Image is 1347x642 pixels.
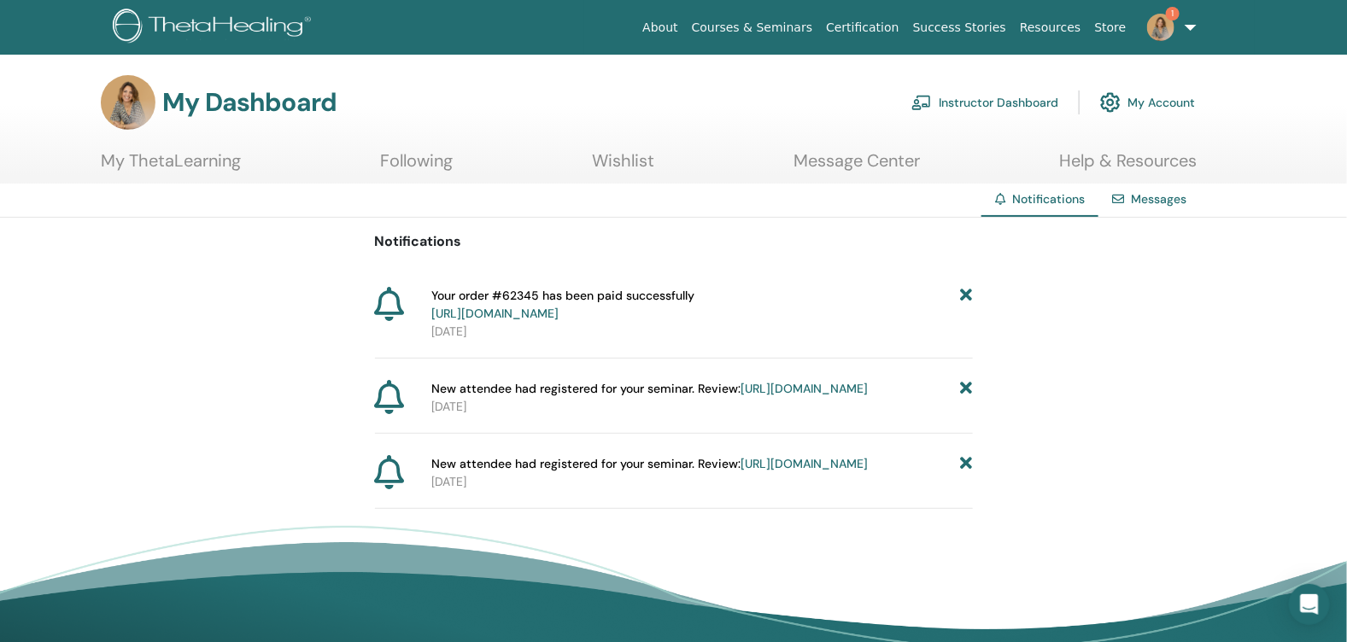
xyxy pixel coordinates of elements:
p: [DATE] [431,323,973,341]
p: Notifications [375,231,973,252]
img: default.jpg [1147,14,1174,41]
p: [DATE] [431,473,973,491]
span: New attendee had registered for your seminar. Review: [431,455,868,473]
a: Messages [1131,191,1186,207]
a: Courses & Seminars [685,12,820,44]
a: Message Center [794,150,920,184]
a: My Account [1100,84,1195,121]
a: [URL][DOMAIN_NAME] [741,381,868,396]
img: default.jpg [101,75,155,130]
a: Store [1088,12,1133,44]
a: Instructor Dashboard [911,84,1058,121]
a: Certification [819,12,905,44]
a: Success Stories [906,12,1013,44]
span: Notifications [1012,191,1085,207]
a: [URL][DOMAIN_NAME] [741,456,868,471]
a: Help & Resources [1059,150,1197,184]
img: cog.svg [1100,88,1121,117]
a: [URL][DOMAIN_NAME] [431,306,559,321]
a: About [635,12,684,44]
span: 1 [1166,7,1180,20]
div: Open Intercom Messenger [1289,584,1330,625]
span: Your order #62345 has been paid successfully [431,287,694,323]
span: New attendee had registered for your seminar. Review: [431,380,868,398]
a: Wishlist [592,150,654,184]
img: logo.png [113,9,317,47]
a: Resources [1013,12,1088,44]
img: chalkboard-teacher.svg [911,95,932,110]
p: [DATE] [431,398,973,416]
a: Following [380,150,453,184]
h3: My Dashboard [162,87,337,118]
a: My ThetaLearning [101,150,241,184]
